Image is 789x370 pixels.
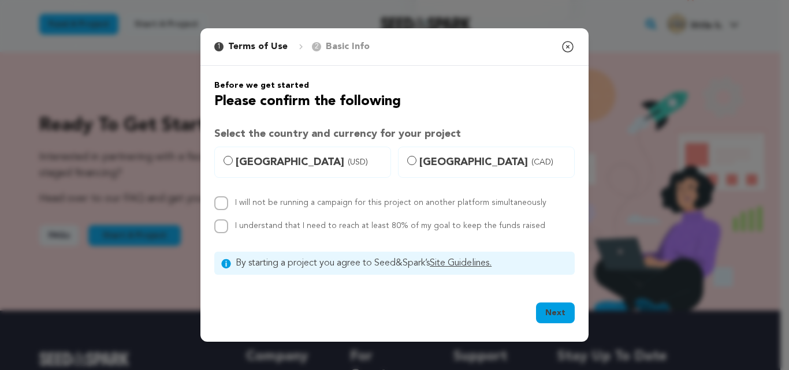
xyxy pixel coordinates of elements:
[214,80,575,91] h6: Before we get started
[214,42,224,51] span: 1
[235,199,546,207] label: I will not be running a campaign for this project on another platform simultaneously
[419,154,567,170] span: [GEOGRAPHIC_DATA]
[214,91,575,112] h2: Please confirm the following
[536,302,575,323] button: Next
[312,42,321,51] span: 2
[235,222,545,230] label: I understand that I need to reach at least 80% of my goal to keep the funds raised
[214,126,575,142] h3: Select the country and currency for your project
[228,40,288,54] p: Terms of Use
[326,40,370,54] p: Basic Info
[531,156,553,168] span: (CAD)
[236,154,384,170] span: [GEOGRAPHIC_DATA]
[430,259,492,268] a: Site Guidelines.
[236,256,568,270] span: By starting a project you agree to Seed&Spark’s
[348,156,368,168] span: (USD)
